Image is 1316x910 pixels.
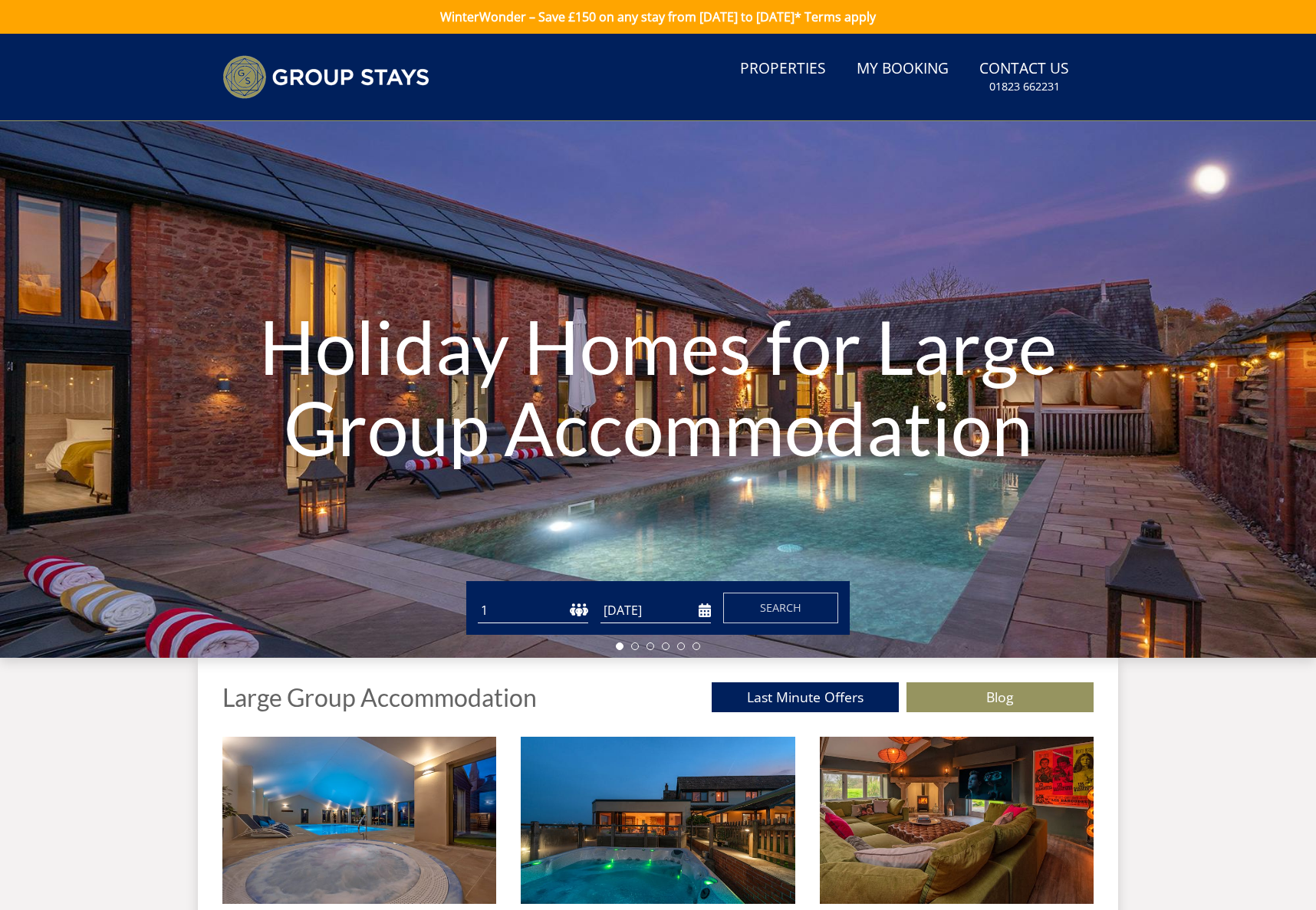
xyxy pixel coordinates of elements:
[222,55,429,99] img: Group Stays
[820,737,1094,904] img: 'Cinemas or Movie Rooms' - Large Group Accommodation Holiday Ideas
[197,275,1118,498] h1: Holiday Homes for Large Group Accommodation
[989,79,1060,94] small: 01823 662231
[222,684,537,711] h1: Large Group Accommodation
[600,598,711,623] input: Arrival Date
[906,682,1094,712] a: Blog
[850,52,955,87] a: My Booking
[734,52,832,87] a: Properties
[760,600,801,615] span: Search
[222,737,496,904] img: 'Swimming Pool' - Large Group Accommodation Holiday Ideas
[723,593,838,623] button: Search
[973,52,1075,102] a: Contact Us01823 662231
[712,682,899,712] a: Last Minute Offers
[521,737,795,904] img: 'Hot Tubs' - Large Group Accommodation Holiday Ideas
